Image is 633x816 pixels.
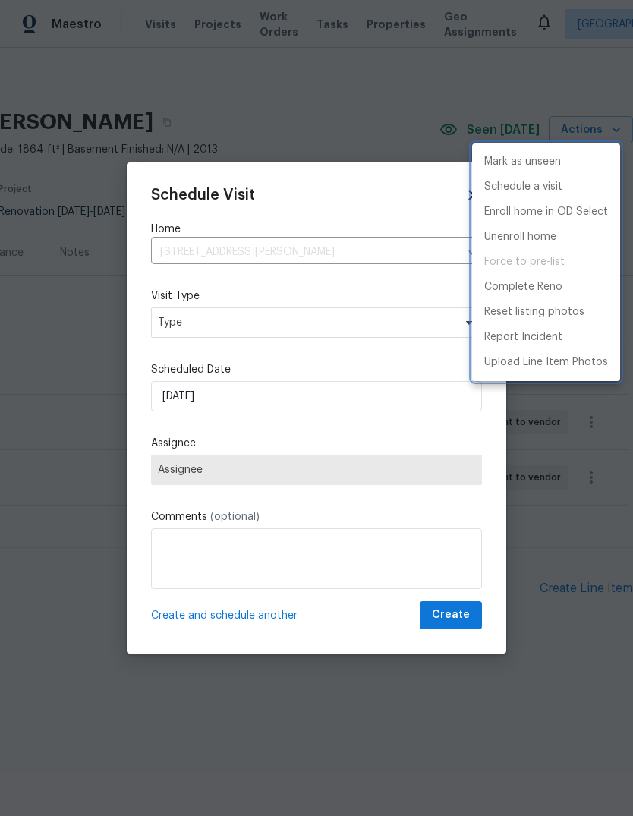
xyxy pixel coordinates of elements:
p: Upload Line Item Photos [484,354,608,370]
p: Schedule a visit [484,179,562,195]
p: Enroll home in OD Select [484,204,608,220]
p: Complete Reno [484,279,562,295]
span: Setup visit must be completed before moving home to pre-list [472,250,620,275]
p: Unenroll home [484,229,556,245]
p: Report Incident [484,329,562,345]
p: Mark as unseen [484,154,561,170]
p: Reset listing photos [484,304,584,320]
